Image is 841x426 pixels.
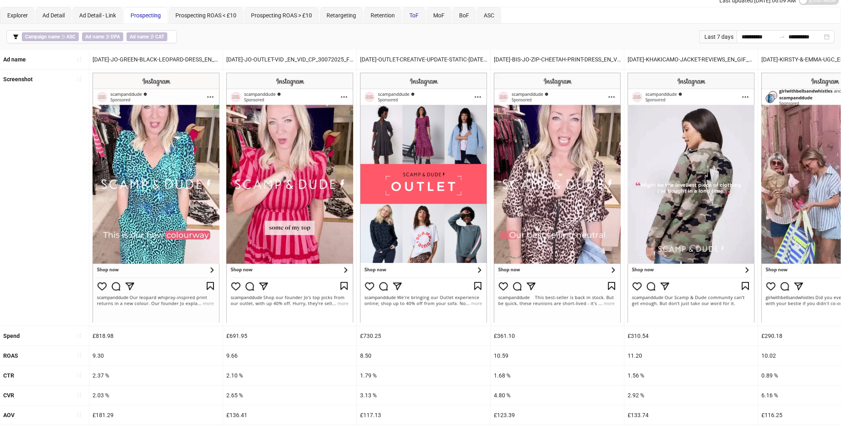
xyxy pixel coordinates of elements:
span: ∌ [126,32,167,41]
span: ToF [409,12,419,19]
span: sort-ascending [76,412,82,418]
div: 2.65 % [223,386,356,405]
span: ∋ [22,32,79,41]
b: Spend [3,333,20,339]
div: 4.80 % [491,386,624,405]
span: sort-ascending [76,76,82,82]
img: Screenshot 120231653578550005 [360,73,487,322]
span: sort-ascending [76,392,82,398]
div: £310.54 [624,326,758,346]
span: Prospecting [131,12,161,19]
div: 1.56 % [624,366,758,385]
span: Retargeting [327,12,356,19]
b: Screenshot [3,76,33,82]
div: £117.13 [357,405,490,425]
b: AOV [3,412,15,418]
span: sort-ascending [76,352,82,358]
span: Ad Detail - Link [79,12,116,19]
b: Ad name [85,34,104,40]
div: £730.25 [357,326,490,346]
div: £136.41 [223,405,356,425]
div: [DATE]-JO-GREEN-BLACK-LEOPARD-DRESS_EN_VID_PP_29072025_F_CC_SC12_USP11_JO-FOUNDER [89,50,223,69]
div: £123.39 [491,405,624,425]
span: Retention [371,12,395,19]
div: [DATE]-OUTLET-CREATIVE-UPDATE-STATIC-[DATE]_EN_IMG_CP_30072025_F_CC_SC1_USP3_OUTLET-UPDATE [357,50,490,69]
div: 2.37 % [89,366,223,385]
span: Prospecting ROAS > £10 [251,12,312,19]
div: £133.74 [624,405,758,425]
b: ASC [66,34,76,40]
b: Ad name [130,34,149,40]
span: swap-right [779,34,785,40]
div: 11.20 [624,346,758,365]
span: ∌ [82,32,123,41]
div: [DATE]-JO-OUTLET-VID _EN_VID_CP_30072025_F_CC_SC12_USP3_OUTLET-UPDATE [223,50,356,69]
div: £181.29 [89,405,223,425]
img: Screenshot 120231653578530005 [93,73,219,322]
span: Explorer [7,12,28,19]
span: sort-ascending [76,333,82,338]
div: Last 7 days [699,30,737,43]
b: CVR [3,392,14,399]
div: 1.68 % [491,366,624,385]
div: 2.92 % [624,386,758,405]
div: £691.95 [223,326,356,346]
button: Campaign name ∋ ASCAd name ∌ DPAAd name ∌ CAT [6,30,177,43]
b: Campaign name [25,34,60,40]
img: Screenshot 120232266391670005 [628,73,755,322]
div: 2.03 % [89,386,223,405]
span: MoF [433,12,445,19]
span: Prospecting ROAS < £10 [175,12,236,19]
div: 9.30 [89,346,223,365]
div: 8.50 [357,346,490,365]
span: Ad Detail [42,12,65,19]
b: CTR [3,372,14,379]
b: DPA [111,34,120,40]
div: 2.10 % [223,366,356,385]
div: £361.10 [491,326,624,346]
b: ROAS [3,352,18,359]
span: sort-ascending [76,57,82,62]
span: sort-ascending [76,372,82,378]
img: Screenshot 120231653578610005 [226,73,353,322]
span: ASC [484,12,494,19]
div: 9.66 [223,346,356,365]
b: Ad name [3,56,26,63]
span: to [779,34,785,40]
div: 3.13 % [357,386,490,405]
div: £818.98 [89,326,223,346]
span: BoF [459,12,469,19]
div: 1.79 % [357,366,490,385]
span: filter [13,34,19,40]
div: [DATE]-KHAKICAMO-JACKET-REVIEWS_EN_GIF_PP_27052025_F_CC_SC1_USP7_REVIEWS [624,50,758,69]
img: Screenshot 120231652273780005 [494,73,621,322]
div: 10.59 [491,346,624,365]
div: [DATE]-BIS-JO-ZIP-CHEETAH-PRINT-DRESS_EN_VID_PP_17062025_F_CC_SC7_USP14_BACKINSTOCK_JO-FOUNDER [491,50,624,69]
b: CAT [155,34,164,40]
